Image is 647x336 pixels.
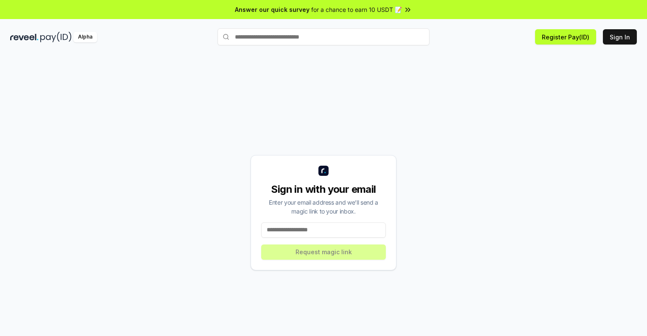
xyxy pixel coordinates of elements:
img: pay_id [40,32,72,42]
button: Sign In [603,29,637,44]
img: reveel_dark [10,32,39,42]
div: Enter your email address and we’ll send a magic link to your inbox. [261,198,386,216]
img: logo_small [318,166,329,176]
div: Sign in with your email [261,183,386,196]
button: Register Pay(ID) [535,29,596,44]
div: Alpha [73,32,97,42]
span: for a chance to earn 10 USDT 📝 [311,5,402,14]
span: Answer our quick survey [235,5,310,14]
